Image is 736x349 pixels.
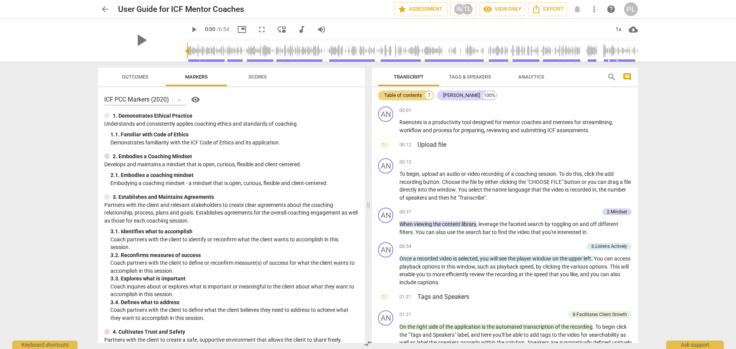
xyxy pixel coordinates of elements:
span: window [457,264,475,270]
span: 00:12 [399,142,411,149]
span: the [433,221,442,227]
p: 4. Cultivates Trust and Safety [113,328,185,336]
span: the [518,179,527,185]
span: of [439,324,445,330]
span: You [458,187,468,193]
span: automated [496,324,523,330]
button: Picture in picture [235,23,249,36]
span: Analytics [518,74,544,80]
span: selected [458,256,478,262]
span: . [438,279,440,285]
span: 00:54 [399,243,411,250]
span: either [485,179,499,185]
span: toc [380,292,389,301]
span: or [582,179,588,185]
div: 8.Facilitates Client Growth [573,311,627,318]
div: 1x [611,23,626,36]
span: file [470,179,478,185]
span: the [428,187,437,193]
p: Coach partners with the client to identify or reconfirm what the client wants to accomplish in th... [110,236,359,251]
span: recording [570,324,593,330]
div: 6.Listens Actively [591,243,627,250]
span: Outcomes [122,74,148,80]
button: Fullscreen [255,23,269,36]
span: recorded [570,187,592,193]
span: into [418,187,428,193]
span: a [428,119,432,125]
span: audiotrack [297,25,306,34]
span: begin [602,324,616,330]
button: IMTL [450,2,476,16]
div: Ask support [666,341,724,349]
span: the [560,256,568,262]
span: and [423,127,433,133]
span: picture_in_picture [237,25,246,34]
span: of [399,195,406,201]
span: begin [406,171,419,177]
span: compare_arrows [363,339,373,348]
p: Demonstrates familiarity with the ICF Code of Ethics and its application. [110,139,359,147]
span: you [416,271,426,277]
span: in [592,187,596,193]
span: enable [399,271,416,277]
span: video [439,256,453,262]
span: window [437,187,455,193]
div: 7 [425,92,433,99]
p: Understands and consistently applies coaching ethics and standards of coaching. [104,120,359,128]
span: at [519,271,525,277]
span: you [560,271,570,277]
span: View only [483,5,522,14]
span: designed [472,119,495,125]
span: content [442,221,462,227]
div: 100% [483,92,496,99]
span: , [534,264,536,270]
span: add [605,171,614,177]
span: find [498,229,508,235]
span: drag [608,179,620,185]
span: , [476,221,478,227]
span: is [423,119,428,125]
span: , [478,256,480,262]
button: View player as separate pane [275,23,289,36]
button: Play [187,23,201,36]
span: on [552,256,560,262]
span: the [562,264,570,270]
span: button [564,179,582,185]
p: 3. Establishes and Maintains Agreements [113,193,214,201]
span: number [608,187,626,193]
p: Partners with the client and relevant stakeholders to create clear agreements about the coaching ... [104,201,359,225]
span: cloud_download [629,25,638,34]
span: options [589,264,607,270]
span: upper [568,256,583,262]
span: 0:00 [205,26,215,32]
div: Keyboard shortcuts [12,341,77,349]
span: the [499,221,508,227]
span: productivity [432,119,462,125]
span: options [422,264,441,270]
h3: Upload file [417,140,632,149]
span: a [620,179,624,185]
span: the [407,324,416,330]
div: Table of contents [384,92,422,99]
span: ICF [547,127,557,133]
p: Coach inquires about or explores what is important or meaningful to the client about what they wa... [110,283,359,298]
span: by [545,221,552,227]
span: the [561,324,570,330]
span: "CHOOSE [527,179,551,185]
span: You [594,256,604,262]
span: Tags & Speakers [449,74,491,80]
span: you [480,256,490,262]
span: upload [422,171,439,177]
span: recorded [417,256,439,262]
span: streamlining [582,119,612,125]
span: . [439,179,442,185]
span: Choose [442,179,461,185]
span: recording [495,271,519,277]
span: the [525,271,534,277]
span: and [542,119,553,125]
span: help [606,5,616,14]
span: see [499,256,508,262]
span: , [419,171,422,177]
span: player [517,256,532,262]
span: off [590,221,598,227]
